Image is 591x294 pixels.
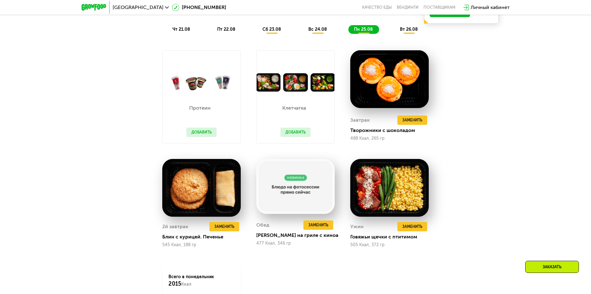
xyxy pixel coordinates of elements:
[214,224,234,230] span: Заменить
[350,222,364,231] div: Ужин
[350,242,429,247] div: 505 Ккал, 372 гр
[525,261,579,273] div: Заказать
[423,5,455,10] div: поставщикам
[217,27,235,32] span: пт 22.08
[471,4,510,11] div: Личный кабинет
[162,242,241,247] div: 545 Ккал, 188 гр
[400,27,418,32] span: вт 26.08
[402,117,422,123] span: Заменить
[397,115,427,125] button: Заменить
[350,127,434,133] div: Творожники с шоколадом
[350,136,429,141] div: 488 Ккал, 265 гр
[280,106,307,111] p: Клетчатка
[186,128,217,137] button: Добавить
[280,128,311,137] button: Добавить
[186,106,213,111] p: Протеин
[350,115,370,125] div: Завтрак
[162,234,246,240] div: Блин с курицей. Печенье
[308,27,327,32] span: вс 24.08
[256,220,269,230] div: Обед
[162,222,188,231] div: 2й завтрак
[256,232,340,238] div: [PERSON_NAME] на гриле с киноа
[209,222,239,231] button: Заменить
[397,5,419,10] a: Вендинги
[172,4,226,11] a: [PHONE_NUMBER]
[354,27,373,32] span: пн 25.08
[172,27,190,32] span: чт 21.08
[262,27,281,32] span: сб 23.08
[397,222,427,231] button: Заменить
[308,222,328,228] span: Заменить
[168,274,235,287] div: Всего в понедельник
[350,234,434,240] div: Говяжьи щечки с птитимом
[303,220,333,230] button: Заменить
[181,282,191,287] span: Ккал
[256,241,335,246] div: 477 Ккал, 346 гр
[362,5,392,10] a: Качество еды
[168,280,181,287] span: 2015
[113,5,163,10] span: [GEOGRAPHIC_DATA]
[402,224,422,230] span: Заменить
